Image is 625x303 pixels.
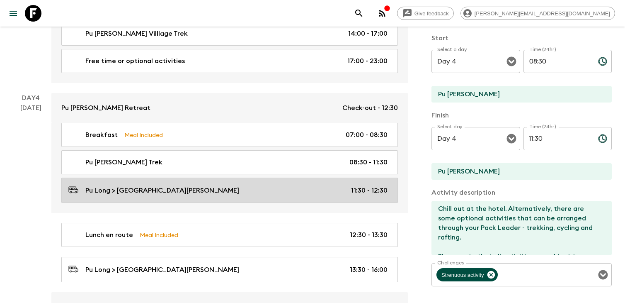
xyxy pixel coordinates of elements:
[347,56,388,66] p: 17:00 - 23:00
[85,56,185,66] p: Free time or optional activities
[436,270,489,280] span: Strenuous activity
[410,10,453,17] span: Give feedback
[523,127,591,150] input: hh:mm
[85,29,188,39] p: Pu [PERSON_NAME] Villlage Trek
[470,10,615,17] span: [PERSON_NAME][EMAIL_ADDRESS][DOMAIN_NAME]
[431,188,612,198] p: Activity description
[506,56,517,67] button: Open
[85,186,239,195] p: Pu Long > [GEOGRAPHIC_DATA][PERSON_NAME]
[437,46,467,53] label: Select a day
[5,5,22,22] button: menu
[431,110,612,120] p: Finish
[506,133,517,144] button: Open
[597,269,609,281] button: Open
[431,163,605,180] input: End Location (leave blank if same as Start)
[351,5,367,22] button: search adventures
[348,29,388,39] p: 14:00 - 17:00
[85,157,162,167] p: Pu [PERSON_NAME] Trek
[61,178,398,203] a: Pu Long > [GEOGRAPHIC_DATA][PERSON_NAME]11:30 - 12:30
[529,123,556,130] label: Time (24hr)
[529,46,556,53] label: Time (24hr)
[10,93,51,103] p: Day 4
[436,268,498,281] div: Strenuous activity
[594,53,611,70] button: Choose time, selected time is 8:30 AM
[351,186,388,195] p: 11:30 - 12:30
[85,230,133,240] p: Lunch en route
[350,230,388,240] p: 12:30 - 13:30
[431,33,612,43] p: Start
[437,123,463,130] label: Select day
[61,223,398,247] a: Lunch en routeMeal Included12:30 - 13:30
[61,123,398,147] a: BreakfastMeal Included07:00 - 08:30
[124,130,163,139] p: Meal Included
[61,49,398,73] a: Free time or optional activities17:00 - 23:00
[61,22,398,46] a: Pu [PERSON_NAME] Villlage Trek14:00 - 17:00
[397,7,454,20] a: Give feedback
[85,130,118,140] p: Breakfast
[140,230,178,239] p: Meal Included
[523,50,591,73] input: hh:mm
[346,130,388,140] p: 07:00 - 08:30
[349,157,388,167] p: 08:30 - 11:30
[85,265,239,275] p: Pu Long > [GEOGRAPHIC_DATA][PERSON_NAME]
[460,7,615,20] div: [PERSON_NAME][EMAIL_ADDRESS][DOMAIN_NAME]
[342,103,398,113] p: Check-out - 12:30
[51,93,408,123] a: Pu [PERSON_NAME] RetreatCheck-out - 12:30
[594,130,611,147] button: Choose time, selected time is 11:30 AM
[61,103,150,113] p: Pu [PERSON_NAME] Retreat
[431,86,605,103] input: Start Location
[61,257,398,282] a: Pu Long > [GEOGRAPHIC_DATA][PERSON_NAME]13:30 - 16:00
[431,201,605,255] textarea: Trekking through the terraced [PERSON_NAME] of [GEOGRAPHIC_DATA][PERSON_NAME]
[437,259,464,266] label: Challenges
[61,150,398,174] a: Pu [PERSON_NAME] Trek08:30 - 11:30
[350,265,388,275] p: 13:30 - 16:00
